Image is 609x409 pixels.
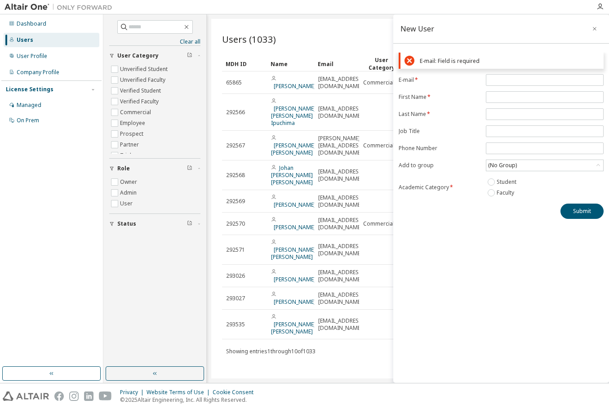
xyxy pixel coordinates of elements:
span: [EMAIL_ADDRESS][DOMAIN_NAME] [318,105,364,120]
label: Partner [120,139,141,150]
img: Altair One [4,3,117,12]
span: [EMAIL_ADDRESS][DOMAIN_NAME] [318,291,364,306]
div: Privacy [120,389,147,396]
a: [PERSON_NAME] [274,223,316,231]
span: 292566 [226,109,245,116]
a: [PERSON_NAME] [274,201,316,209]
img: altair_logo.svg [3,391,49,401]
div: (No Group) [487,160,518,170]
div: Cookie Consent [213,389,259,396]
label: First Name [399,93,480,101]
img: facebook.svg [54,391,64,401]
a: [PERSON_NAME] [PERSON_NAME] [271,142,316,156]
a: Clear all [109,38,200,45]
div: Managed [17,102,41,109]
img: instagram.svg [69,391,79,401]
div: License Settings [6,86,53,93]
a: [PERSON_NAME] [274,276,316,283]
span: User Category [117,52,159,59]
span: 292567 [226,142,245,149]
label: Commercial [120,107,153,118]
label: Verified Faculty [120,96,160,107]
a: [PERSON_NAME] [274,298,316,306]
span: Users (1033) [222,33,276,45]
span: [EMAIL_ADDRESS][DOMAIN_NAME] [318,243,364,257]
span: Commercial [363,79,394,86]
label: E-mail [399,76,480,84]
span: 65865 [226,79,242,86]
span: 292571 [226,246,245,253]
div: User Category [363,56,400,71]
label: Last Name [399,111,480,118]
div: Dashboard [17,20,46,27]
span: [EMAIL_ADDRESS][DOMAIN_NAME] [318,168,364,182]
div: E-mail: Field is required [420,58,600,64]
span: [EMAIL_ADDRESS][DOMAIN_NAME] [318,217,364,231]
span: [EMAIL_ADDRESS][DOMAIN_NAME] [318,317,364,332]
span: Role [117,165,130,172]
div: Users [17,36,33,44]
a: [PERSON_NAME] [PERSON_NAME] Ipuchima [271,105,316,127]
label: User [120,198,134,209]
label: Job Title [399,128,480,135]
span: Showing entries 1 through 10 of 1033 [226,347,316,355]
span: Commercial [363,142,394,149]
button: Status [109,214,200,234]
button: User Category [109,46,200,66]
a: [PERSON_NAME] [PERSON_NAME] [271,320,316,335]
button: Role [109,159,200,178]
label: Phone Number [399,145,480,152]
span: Commercial [363,220,394,227]
span: Clear filter [187,220,192,227]
label: Unverified Faculty [120,75,167,85]
a: [PERSON_NAME] [274,82,316,90]
span: [PERSON_NAME][EMAIL_ADDRESS][DOMAIN_NAME] [318,135,364,156]
label: Add to group [399,162,480,169]
label: Trial [120,150,133,161]
div: MDH ID [226,57,263,71]
label: Student [497,177,518,187]
span: 293535 [226,321,245,328]
div: Company Profile [17,69,59,76]
label: Faculty [497,187,516,198]
label: Verified Student [120,85,163,96]
span: 292569 [226,198,245,205]
div: New User [400,25,434,32]
label: Owner [120,177,139,187]
span: [EMAIL_ADDRESS][DOMAIN_NAME] [318,76,364,90]
label: Academic Category [399,184,480,191]
img: linkedin.svg [84,391,93,401]
span: 293027 [226,295,245,302]
span: [EMAIL_ADDRESS][DOMAIN_NAME] [318,194,364,209]
button: Submit [560,204,604,219]
span: 293026 [226,272,245,280]
a: [PERSON_NAME] [PERSON_NAME] [271,246,316,261]
div: Email [318,57,356,71]
span: 292570 [226,220,245,227]
span: Clear filter [187,52,192,59]
label: Employee [120,118,147,129]
span: [EMAIL_ADDRESS][DOMAIN_NAME] [318,269,364,283]
label: Prospect [120,129,145,139]
span: 292568 [226,172,245,179]
img: youtube.svg [99,391,112,401]
div: (No Group) [486,160,603,171]
label: Admin [120,187,138,198]
div: On Prem [17,117,39,124]
label: Unverified Student [120,64,169,75]
div: Name [271,57,311,71]
span: Clear filter [187,165,192,172]
span: Status [117,220,136,227]
a: Johan [PERSON_NAME] [PERSON_NAME] [271,164,313,186]
div: User Profile [17,53,47,60]
div: Website Terms of Use [147,389,213,396]
p: © 2025 Altair Engineering, Inc. All Rights Reserved. [120,396,259,404]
